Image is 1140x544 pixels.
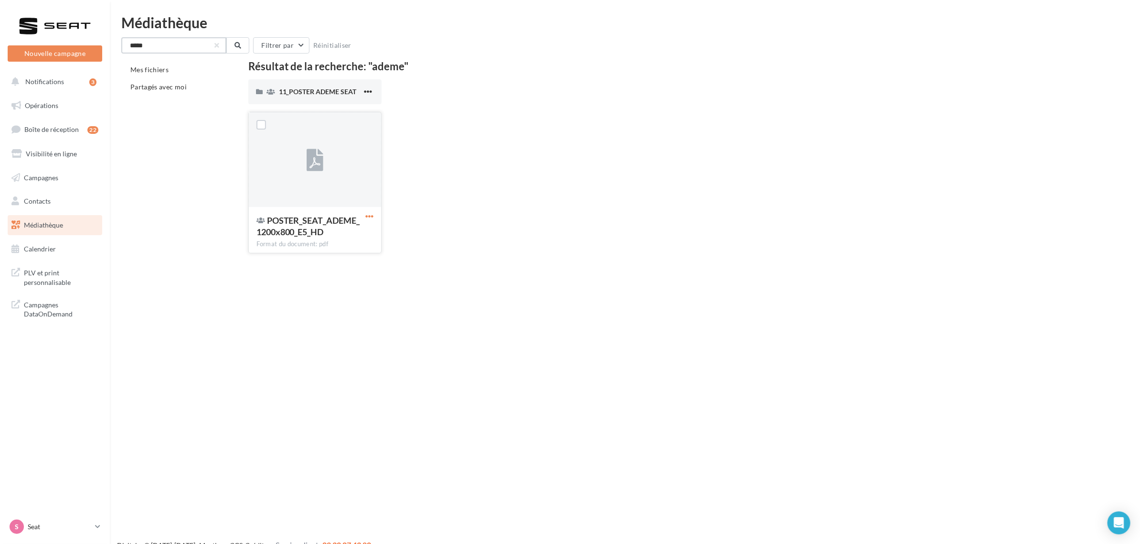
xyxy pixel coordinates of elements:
[24,173,58,181] span: Campagnes
[24,298,98,319] span: Campagnes DataOnDemand
[1108,511,1130,534] div: Open Intercom Messenger
[24,221,63,229] span: Médiathèque
[6,144,104,164] a: Visibilité en ligne
[130,65,169,74] span: Mes fichiers
[248,61,1087,72] div: Résultat de la recherche: "ademe"
[24,125,79,133] span: Boîte de réception
[89,78,96,86] div: 3
[8,45,102,62] button: Nouvelle campagne
[8,518,102,536] a: S Seat
[6,72,100,92] button: Notifications 3
[26,150,77,158] span: Visibilité en ligne
[24,197,51,205] span: Contacts
[6,119,104,140] a: Boîte de réception22
[28,522,91,532] p: Seat
[253,37,309,54] button: Filtrer par
[6,96,104,116] a: Opérations
[6,191,104,211] a: Contacts
[6,262,104,291] a: PLV et print personnalisable
[309,40,355,51] button: Réinitialiser
[25,101,58,109] span: Opérations
[24,266,98,287] span: PLV et print personnalisable
[6,294,104,323] a: Campagnes DataOnDemand
[121,15,1129,30] div: Médiathèque
[25,77,64,86] span: Notifications
[279,87,357,96] span: 11_POSTER ADEME SEAT
[24,245,56,253] span: Calendrier
[6,168,104,188] a: Campagnes
[256,215,360,237] span: POSTER_SEAT_ADEME_1200x800_E5_HD
[256,240,373,249] div: Format du document: pdf
[15,522,19,532] span: S
[130,83,187,91] span: Partagés avec moi
[6,215,104,235] a: Médiathèque
[6,239,104,259] a: Calendrier
[87,126,98,134] div: 22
